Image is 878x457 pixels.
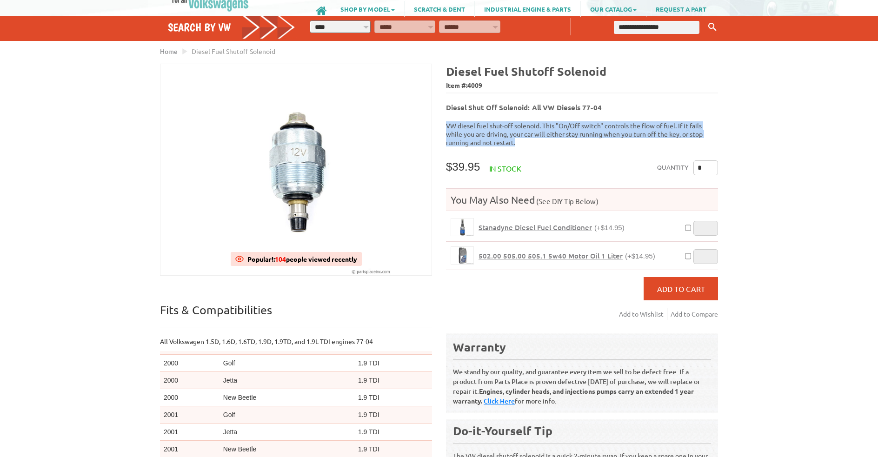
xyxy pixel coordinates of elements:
td: 2001 [160,406,219,424]
span: Item #: [446,79,718,93]
td: 2000 [160,389,219,406]
div: Warranty [453,339,711,355]
button: Keyword Search [705,20,719,35]
span: $39.95 [446,160,480,173]
td: 2000 [160,372,219,389]
a: 502.00 505.00 505.1 5w40 Motor Oil 1 Liter [451,246,474,265]
td: 1.9 TDI [354,424,432,441]
td: 1.9 TDI [354,406,432,424]
td: Jetta [219,372,354,389]
span: (+$14.95) [594,224,625,232]
img: Stanadyne Diesel Fuel Conditioner [451,219,473,236]
span: 4009 [467,81,482,89]
b: Diesel Shut Off Solenoid: All VW Diesels 77-04 [446,103,602,112]
td: 1.9 TDI [354,372,432,389]
a: OUR CATALOG [581,1,646,17]
h4: You May Also Need [446,193,718,206]
a: REQUEST A PART [646,1,716,17]
p: We stand by our quality, and guarantee every item we sell to be defect free. If a product from Pa... [453,359,711,406]
a: Stanadyne Diesel Fuel Conditioner(+$14.95) [479,223,625,232]
a: SCRATCH & DENT [405,1,474,17]
span: Diesel Fuel shutoff Solenoid [192,47,275,55]
p: Fits & Compatibilities [160,303,432,327]
b: Engines, cylinder heads, and injections pumps carry an extended 1 year warranty. [453,387,694,405]
button: Add to Cart [644,277,718,300]
td: Golf [219,355,354,372]
a: INDUSTRIAL ENGINE & PARTS [475,1,580,17]
p: All Volkswagen 1.5D, 1.6D, 1.6TD, 1.9D, 1.9TD, and 1.9L TDI engines 77-04 [160,337,432,346]
span: Stanadyne Diesel Fuel Conditioner [479,223,592,232]
a: Add to Wishlist [619,308,667,320]
td: 2001 [160,424,219,441]
h4: Search by VW [168,20,295,34]
b: Do-it-Yourself Tip [453,423,552,438]
td: Jetta [219,424,354,441]
a: Add to Compare [671,308,718,320]
p: VW diesel fuel shut-off solenoid. This "On/Off switch" controls the flow of fuel. If it fails whi... [446,121,718,146]
span: 502.00 505.00 505.1 5w40 Motor Oil 1 Liter [479,251,623,260]
a: Click Here [484,397,515,405]
td: New Beetle [219,389,354,406]
td: 1.9 TDI [354,355,432,372]
a: Stanadyne Diesel Fuel Conditioner [451,218,474,236]
a: Home [160,47,178,55]
img: Diesel Fuel shutoff Solenoid [160,64,432,275]
td: Golf [219,406,354,424]
span: In stock [489,164,521,173]
a: 502.00 505.00 505.1 5w40 Motor Oil 1 Liter(+$14.95) [479,252,655,260]
label: Quantity [657,160,689,175]
td: 2000 [160,355,219,372]
span: Add to Cart [657,284,705,293]
b: Diesel Fuel shutoff Solenoid [446,64,606,79]
img: 502.00 505.00 505.1 5w40 Motor Oil 1 Liter [451,247,473,264]
span: (See DIY Tip Below) [535,197,599,205]
a: SHOP BY MODEL [331,1,404,17]
td: 1.9 TDI [354,389,432,406]
span: (+$14.95) [625,252,655,260]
